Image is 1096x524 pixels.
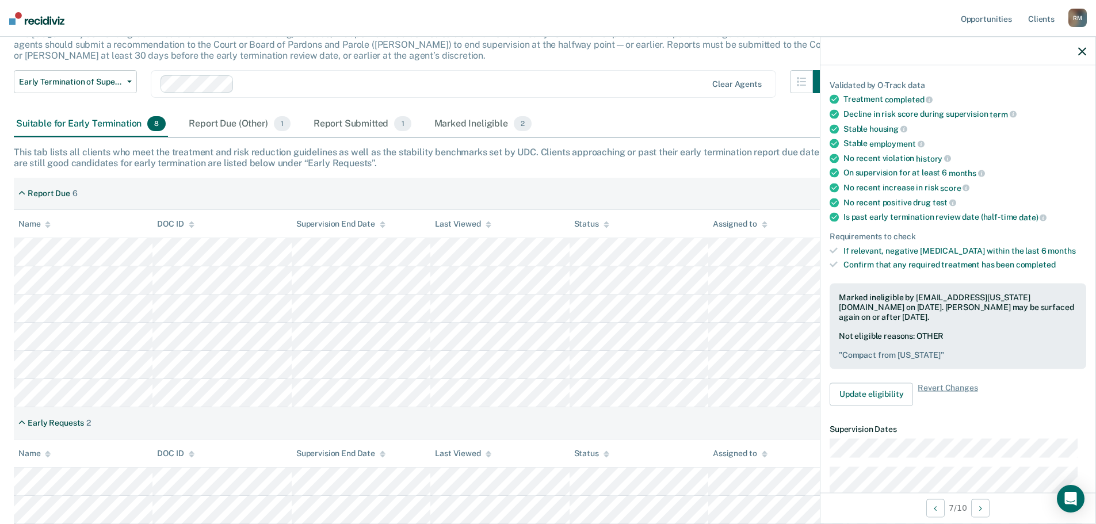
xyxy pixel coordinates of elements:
[147,116,166,131] span: 8
[311,112,414,137] div: Report Submitted
[843,109,1086,119] div: Decline in risk score during supervision
[14,28,832,61] p: The [US_STATE] Sentencing Commission’s 2025 Adult Sentencing, Release, & Supervision Guidelines e...
[843,260,1086,270] div: Confirm that any required treatment has been
[186,112,292,137] div: Report Due (Other)
[14,112,168,137] div: Suitable for Early Termination
[843,197,1086,208] div: No recent positive drug
[830,424,1086,434] dt: Supervision Dates
[1057,485,1084,512] div: Open Intercom Messenger
[435,449,491,458] div: Last Viewed
[918,383,977,406] span: Revert Changes
[830,383,913,406] button: Update eligibility
[843,246,1086,255] div: If relevant, negative [MEDICAL_DATA] within the last 6
[926,499,945,517] button: Previous Opportunity
[432,112,534,137] div: Marked Ineligible
[296,449,385,458] div: Supervision End Date
[28,189,70,198] div: Report Due
[839,350,1077,360] pre: " Compact from [US_STATE] "
[949,169,985,178] span: months
[1019,212,1047,221] span: date)
[296,219,385,229] div: Supervision End Date
[394,116,411,131] span: 1
[916,154,951,163] span: history
[830,80,1086,90] div: Validated by O-Track data
[820,492,1095,523] div: 7 / 10
[1016,260,1056,269] span: completed
[574,449,609,458] div: Status
[435,219,491,229] div: Last Viewed
[514,116,532,131] span: 2
[712,79,761,89] div: Clear agents
[843,212,1086,223] div: Is past early termination review date (half-time
[839,293,1077,322] div: Marked ineligible by [EMAIL_ADDRESS][US_STATE][DOMAIN_NAME] on [DATE]. [PERSON_NAME] may be surfa...
[843,139,1086,149] div: Stable
[9,12,64,25] img: Recidiviz
[28,418,84,428] div: Early Requests
[843,168,1086,178] div: On supervision for at least 6
[18,449,51,458] div: Name
[14,147,1082,169] div: This tab lists all clients who meet the treatment and risk reduction guidelines as well as the st...
[574,219,609,229] div: Status
[839,331,1077,360] div: Not eligible reasons: OTHER
[1068,9,1087,27] div: R M
[843,124,1086,134] div: Stable
[713,449,767,458] div: Assigned to
[274,116,291,131] span: 1
[157,449,194,458] div: DOC ID
[19,77,123,87] span: Early Termination of Supervision
[933,198,956,207] span: test
[940,183,969,192] span: score
[830,231,1086,241] div: Requirements to check
[869,124,907,133] span: housing
[869,139,924,148] span: employment
[713,219,767,229] div: Assigned to
[72,189,78,198] div: 6
[843,182,1086,193] div: No recent increase in risk
[990,109,1016,118] span: term
[1048,246,1075,255] span: months
[157,219,194,229] div: DOC ID
[86,418,91,428] div: 2
[843,153,1086,163] div: No recent violation
[971,499,990,517] button: Next Opportunity
[885,95,933,104] span: completed
[18,219,51,229] div: Name
[843,94,1086,105] div: Treatment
